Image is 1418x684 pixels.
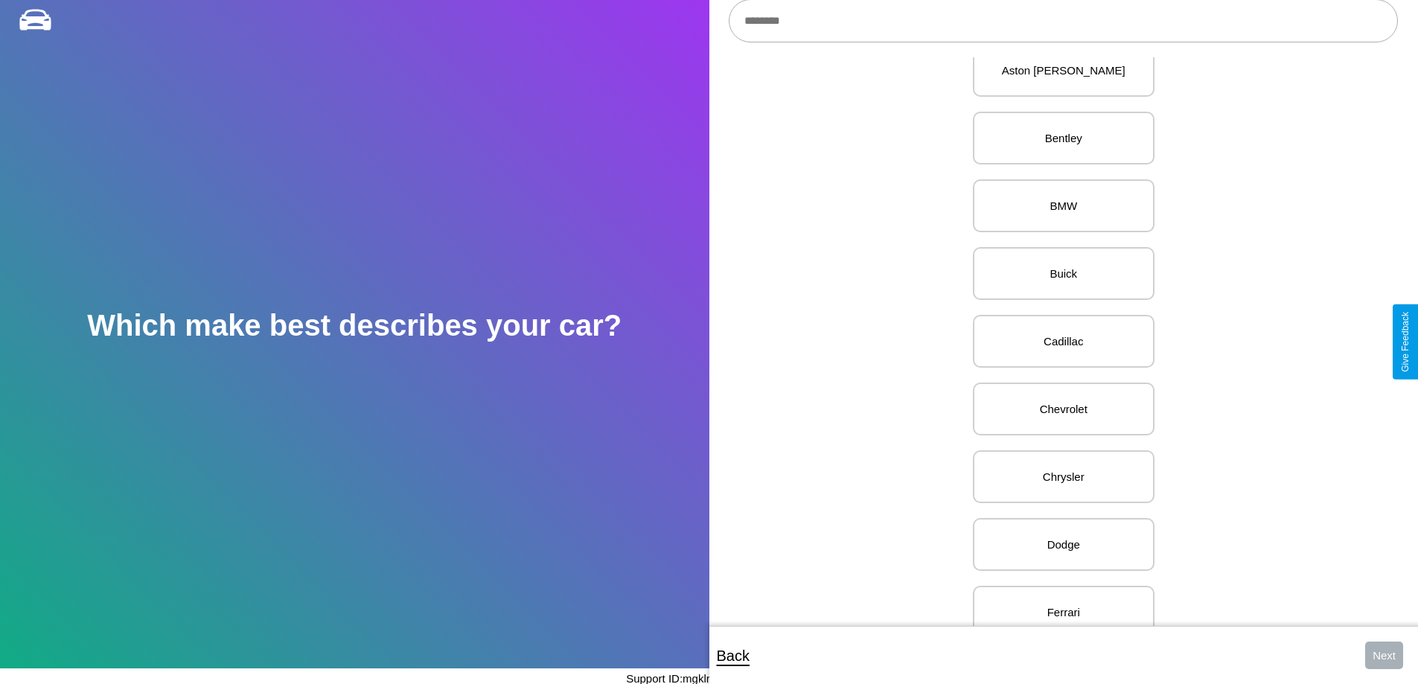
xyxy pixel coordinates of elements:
[989,331,1138,351] p: Cadillac
[989,602,1138,622] p: Ferrari
[989,60,1138,80] p: Aston [PERSON_NAME]
[989,467,1138,487] p: Chrysler
[1365,642,1403,669] button: Next
[1400,312,1411,372] div: Give Feedback
[989,128,1138,148] p: Bentley
[989,534,1138,554] p: Dodge
[989,263,1138,284] p: Buick
[989,399,1138,419] p: Chevrolet
[717,642,750,669] p: Back
[87,309,622,342] h2: Which make best describes your car?
[989,196,1138,216] p: BMW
